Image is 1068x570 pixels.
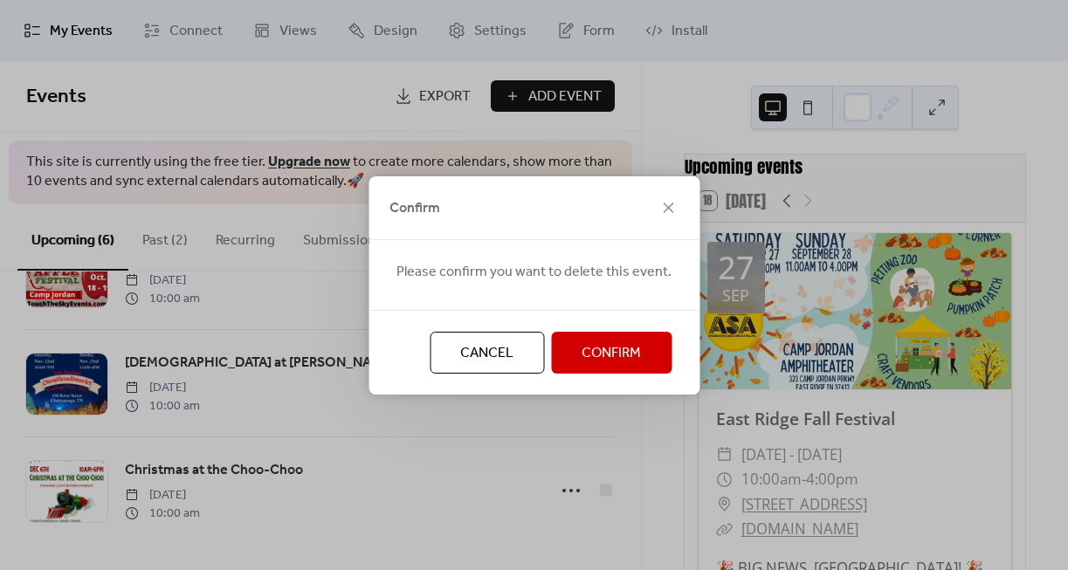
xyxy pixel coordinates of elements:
span: Cancel [460,343,513,364]
span: Confirm [582,343,641,364]
button: Cancel [430,332,544,374]
span: Please confirm you want to delete this event. [396,262,672,283]
button: Confirm [551,332,672,374]
span: Confirm [389,198,440,219]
